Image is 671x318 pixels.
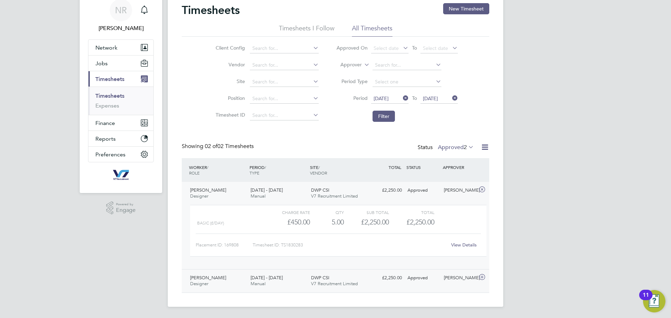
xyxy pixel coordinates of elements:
label: Position [214,95,245,101]
div: WORKER [187,161,248,179]
span: Preferences [95,151,125,158]
button: Network [88,40,153,55]
span: Reports [95,135,116,142]
div: [PERSON_NAME] [441,272,477,284]
div: SITE [308,161,369,179]
a: Powered byEngage [106,201,136,215]
button: Open Resource Center, 11 new notifications [643,290,665,312]
div: APPROVER [441,161,477,173]
span: Engage [116,207,136,213]
span: Select date [423,45,448,51]
span: [DATE] [423,95,438,102]
span: / [207,164,208,170]
span: / [265,164,266,170]
h2: Timesheets [182,3,240,17]
span: 02 Timesheets [205,143,254,150]
span: VENDOR [310,170,327,176]
div: Timesheet ID: TS1830283 [253,239,447,251]
span: Jobs [95,60,108,67]
div: PERIOD [248,161,308,179]
div: £450.00 [265,216,310,228]
span: ROLE [189,170,200,176]
span: Network [95,44,117,51]
a: Go to home page [88,169,154,180]
div: STATUS [405,161,441,173]
span: V7 Recruitment Limited [311,281,358,287]
a: View Details [451,242,477,248]
label: Approved [438,144,474,151]
button: Timesheets [88,71,153,87]
span: NR [115,6,127,15]
span: V7 Recruitment Limited [311,193,358,199]
span: DWP CSI [311,275,329,281]
div: Status [418,143,475,153]
a: Expenses [95,102,119,109]
span: DWP CSI [311,187,329,193]
input: Search for... [250,94,319,104]
div: Approved [405,272,441,284]
div: Sub Total [344,208,389,216]
span: [DATE] - [DATE] [251,187,283,193]
div: £2,250.00 [344,216,389,228]
span: Designer [190,193,208,199]
img: v7recruitment-logo-retina.png [110,169,132,180]
div: Showing [182,143,255,150]
span: [PERSON_NAME] [190,187,226,193]
span: TYPE [250,170,259,176]
div: £2,250.00 [368,185,405,196]
span: [DATE] [374,95,389,102]
button: Filter [373,111,395,122]
label: Timesheet ID [214,112,245,118]
div: Placement ID: 169808 [196,239,253,251]
input: Search for... [250,111,319,120]
span: TOTAL [389,164,401,170]
div: Charge rate [265,208,310,216]
span: [PERSON_NAME] [190,275,226,281]
label: Approved On [336,45,368,51]
li: Timesheets I Follow [279,24,334,37]
span: Natasha Raso [88,24,154,32]
span: Manual [251,193,266,199]
button: Reports [88,131,153,146]
input: Select one [373,77,441,87]
span: 02 of [205,143,217,150]
label: Period [336,95,368,101]
li: All Timesheets [352,24,392,37]
label: Period Type [336,78,368,84]
span: [DATE] - [DATE] [251,275,283,281]
button: Finance [88,115,153,131]
label: Client Config [214,45,245,51]
a: Timesheets [95,93,124,99]
span: Timesheets [95,76,124,82]
span: To [410,43,419,52]
span: Select date [374,45,399,51]
span: Finance [95,120,115,126]
button: Preferences [88,147,153,162]
span: 2 [464,144,467,151]
span: Manual [251,281,266,287]
input: Search for... [250,60,319,70]
label: Vendor [214,61,245,68]
div: 5.00 [310,216,344,228]
button: New Timesheet [443,3,489,14]
button: Jobs [88,56,153,71]
input: Search for... [250,44,319,53]
div: Approved [405,185,441,196]
div: £2,250.00 [368,272,405,284]
span: £2,250.00 [406,218,434,226]
span: Powered by [116,201,136,207]
input: Search for... [373,60,441,70]
span: / [318,164,320,170]
span: To [410,94,419,103]
label: Approver [330,61,362,68]
div: Timesheets [88,87,153,115]
div: [PERSON_NAME] [441,185,477,196]
label: Site [214,78,245,84]
div: 11 [643,295,649,304]
div: Total [389,208,434,216]
input: Search for... [250,77,319,87]
div: QTY [310,208,344,216]
span: Basic (£/day) [197,221,224,225]
span: Designer [190,281,208,287]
